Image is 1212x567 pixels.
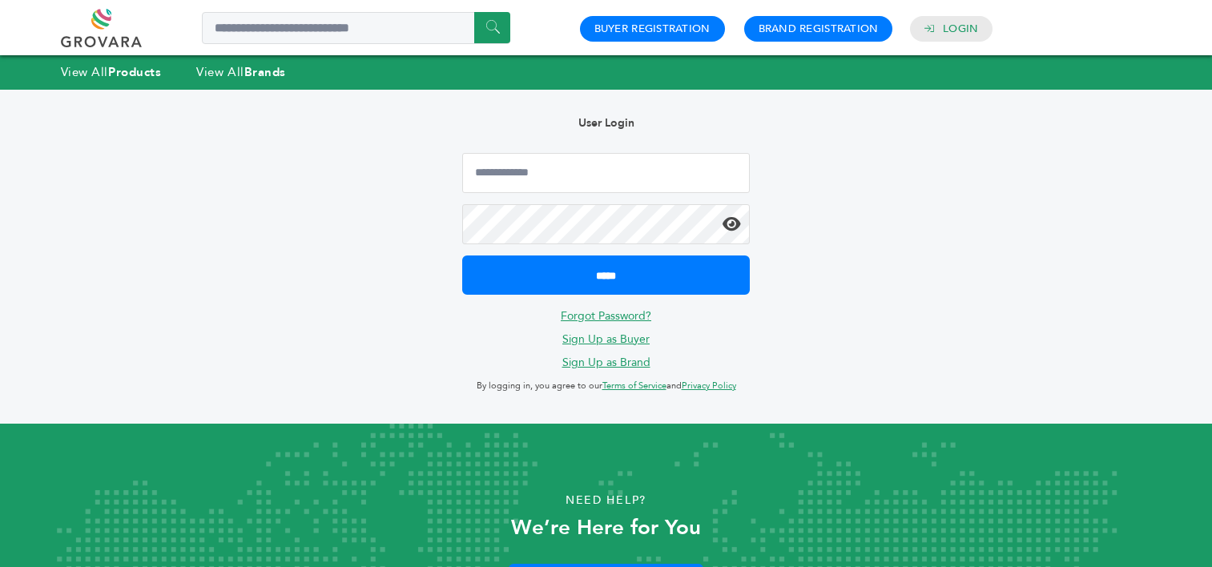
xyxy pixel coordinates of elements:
[578,115,634,131] b: User Login
[511,513,701,542] strong: We’re Here for You
[759,22,879,36] a: Brand Registration
[462,153,749,193] input: Email Address
[196,64,286,80] a: View AllBrands
[462,376,749,396] p: By logging in, you agree to our and
[562,332,650,347] a: Sign Up as Buyer
[602,380,666,392] a: Terms of Service
[61,489,1152,513] p: Need Help?
[561,308,651,324] a: Forgot Password?
[682,380,736,392] a: Privacy Policy
[61,64,162,80] a: View AllProducts
[594,22,711,36] a: Buyer Registration
[462,204,749,244] input: Password
[202,12,510,44] input: Search a product or brand...
[108,64,161,80] strong: Products
[244,64,286,80] strong: Brands
[943,22,978,36] a: Login
[562,355,650,370] a: Sign Up as Brand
